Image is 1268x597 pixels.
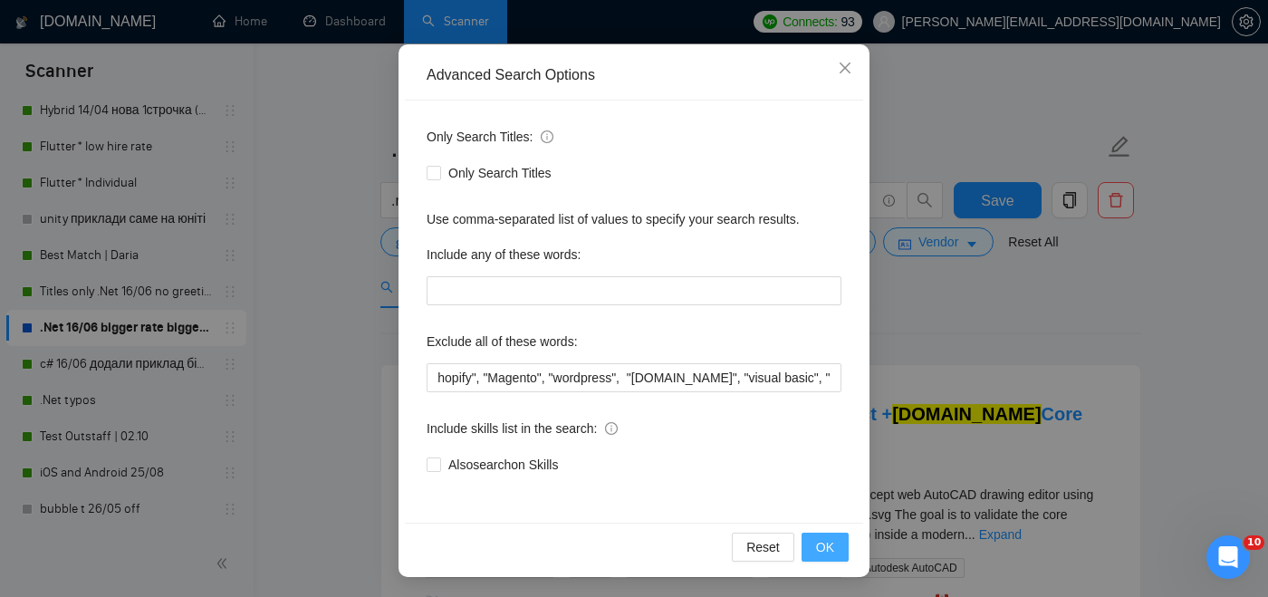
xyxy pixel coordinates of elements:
[427,209,841,229] div: Use comma-separated list of values to specify your search results.
[605,422,618,435] span: info-circle
[427,327,578,356] label: Exclude all of these words:
[816,537,834,557] span: OK
[802,533,849,562] button: OK
[441,163,559,183] span: Only Search Titles
[1244,535,1264,550] span: 10
[821,44,869,93] button: Close
[427,419,618,438] span: Include skills list in the search:
[732,533,794,562] button: Reset
[427,240,581,269] label: Include any of these words:
[427,65,841,85] div: Advanced Search Options
[838,61,852,75] span: close
[1206,535,1250,579] iframe: Intercom live chat
[427,127,553,147] span: Only Search Titles:
[441,455,565,475] span: Also search on Skills
[746,537,780,557] span: Reset
[541,130,553,143] span: info-circle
